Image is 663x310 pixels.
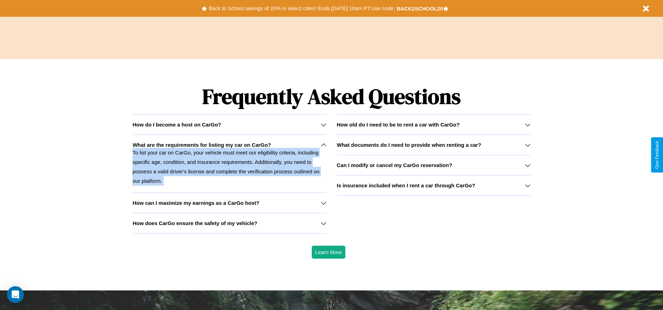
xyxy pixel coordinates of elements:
h3: How does CarGo ensure the safety of my vehicle? [132,220,257,226]
h3: Can I modify or cancel my CarGo reservation? [337,162,452,168]
h3: How do I become a host on CarGo? [132,122,221,128]
button: Learn More [312,246,346,259]
p: To list your car on CarGo, your vehicle must meet our eligibility criteria, including specific ag... [132,148,326,186]
h3: How old do I need to be to rent a car with CarGo? [337,122,460,128]
div: Open Intercom Messenger [7,286,24,303]
h3: What are the requirements for listing my car on CarGo? [132,142,271,148]
h3: How can I maximize my earnings as a CarGo host? [132,200,259,206]
h1: Frequently Asked Questions [132,79,530,114]
b: BACK2SCHOOL20 [397,6,443,12]
div: Give Feedback [655,141,660,169]
h3: Is insurance included when I rent a car through CarGo? [337,182,475,188]
h3: What documents do I need to provide when renting a car? [337,142,481,148]
button: Back to School savings of 20% in select cities! Ends [DATE] 10am PT.Use code: [207,3,396,13]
